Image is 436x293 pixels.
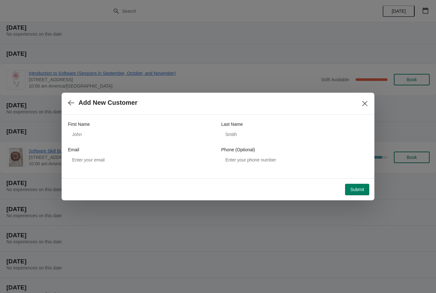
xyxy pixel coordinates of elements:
button: Close [359,98,371,109]
input: John [68,129,215,140]
span: Submit [350,187,364,192]
label: Email [68,146,79,153]
h2: Add New Customer [79,99,137,106]
input: Smith [221,129,368,140]
input: Enter your phone number [221,154,368,166]
label: Phone (Optional) [221,146,255,153]
input: Enter your email [68,154,215,166]
label: First Name [68,121,90,127]
label: Last Name [221,121,243,127]
button: Submit [345,184,369,195]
